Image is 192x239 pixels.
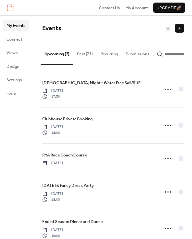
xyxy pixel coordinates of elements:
[42,152,87,159] a: RYA Race Coach Course
[6,50,18,56] span: Views
[99,4,120,11] a: Contact Us
[42,116,93,122] span: Clubhouse Private Booking
[153,3,185,13] button: Upgrade🚀
[42,233,63,239] span: 19:00
[42,116,93,123] a: Clubhouse Private Booking
[42,22,61,34] span: Events
[6,22,25,29] span: My Events
[6,36,22,43] span: Connect
[42,79,141,86] a: [DEMOGRAPHIC_DATA] Night - Water Free Sail/SUP
[42,80,141,86] span: [DEMOGRAPHIC_DATA] Night - Water Free Sail/SUP
[42,160,63,166] span: [DATE]
[7,4,13,11] img: logo
[41,41,73,64] button: Upcoming (7)
[97,41,122,64] button: Recurring
[3,61,29,71] a: Design
[156,5,182,11] span: Upgrade 🚀
[73,41,97,64] button: Past (21)
[125,5,148,11] span: My Account
[42,182,94,189] a: [DATE] & Fancy Dress Party
[6,63,19,70] span: Design
[42,182,94,189] span: [DATE] & Fancy Dress Party
[42,94,63,100] span: 17:30
[42,88,63,94] span: [DATE]
[3,47,29,58] a: Views
[122,41,153,64] button: Submissions
[125,4,148,11] a: My Account
[3,34,29,44] a: Connect
[42,218,103,225] a: End of Season Dinner and Dance
[42,130,63,136] span: 18:00
[42,191,63,197] span: [DATE]
[6,90,16,97] span: Form
[3,88,29,98] a: Form
[6,77,22,83] span: Settings
[42,197,63,203] span: 18:00
[99,5,120,11] span: Contact Us
[42,219,103,225] span: End of Season Dinner and Dance
[3,20,29,30] a: My Events
[3,75,29,85] a: Settings
[42,124,63,130] span: [DATE]
[42,227,63,233] span: [DATE]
